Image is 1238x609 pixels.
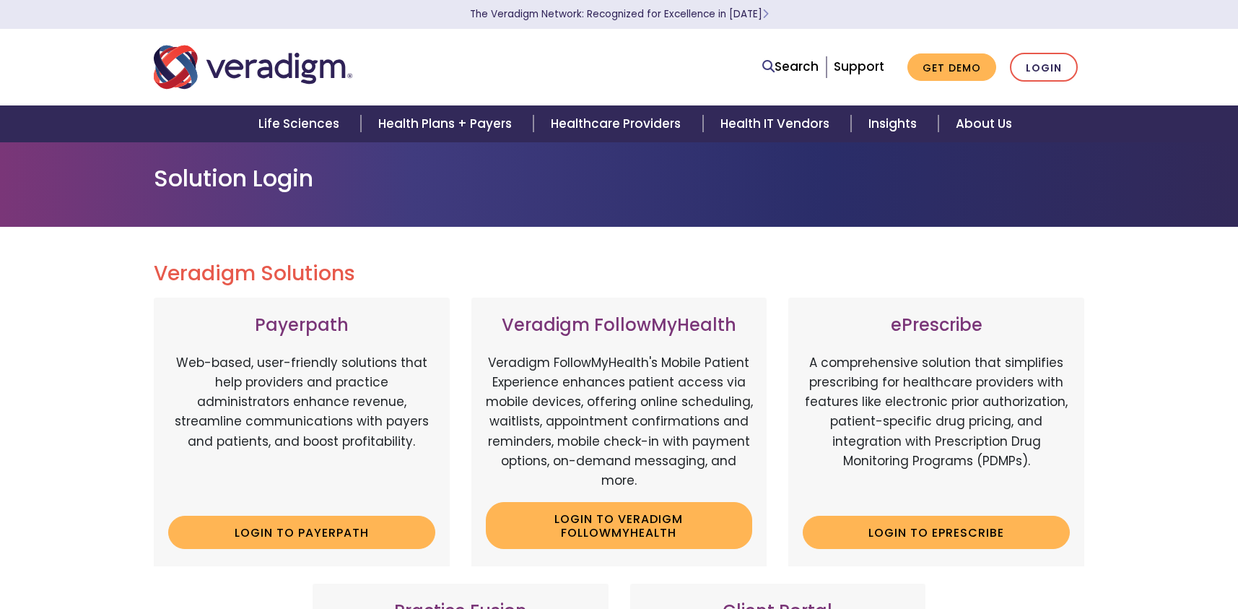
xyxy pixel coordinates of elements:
a: Health Plans + Payers [361,105,533,142]
h3: ePrescribe [803,315,1070,336]
a: Login [1010,53,1078,82]
a: Search [762,57,819,77]
a: Login to ePrescribe [803,516,1070,549]
a: Health IT Vendors [703,105,851,142]
h2: Veradigm Solutions [154,262,1085,286]
img: Veradigm logo [154,43,352,91]
p: A comprehensive solution that simplifies prescribing for healthcare providers with features like ... [803,353,1070,505]
p: Web-based, user-friendly solutions that help providers and practice administrators enhance revenu... [168,353,435,505]
a: Get Demo [907,53,996,82]
a: Insights [851,105,938,142]
a: Healthcare Providers [533,105,702,142]
a: Support [834,58,884,75]
a: Login to Payerpath [168,516,435,549]
h1: Solution Login [154,165,1085,192]
a: About Us [938,105,1029,142]
h3: Veradigm FollowMyHealth [486,315,753,336]
a: The Veradigm Network: Recognized for Excellence in [DATE]Learn More [470,7,769,21]
a: Login to Veradigm FollowMyHealth [486,502,753,549]
a: Life Sciences [241,105,361,142]
span: Learn More [762,7,769,21]
h3: Payerpath [168,315,435,336]
p: Veradigm FollowMyHealth's Mobile Patient Experience enhances patient access via mobile devices, o... [486,353,753,491]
